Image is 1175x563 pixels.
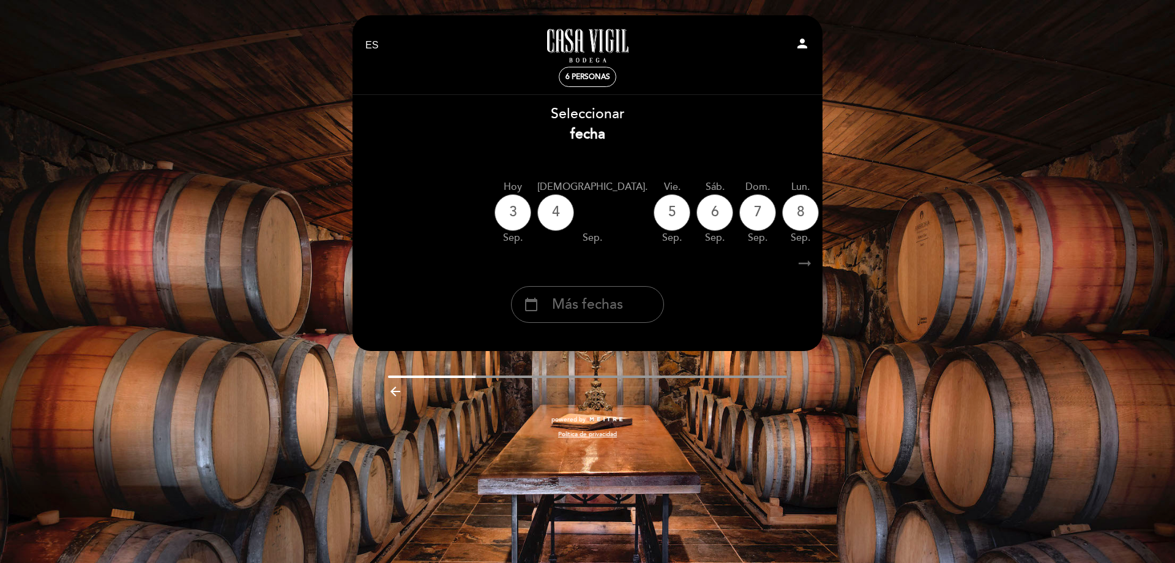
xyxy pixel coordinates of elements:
[795,36,810,51] i: person
[537,180,647,194] div: [DEMOGRAPHIC_DATA].
[696,180,733,194] div: sáb.
[551,415,586,424] span: powered by
[388,384,403,399] i: arrow_backward
[494,194,531,231] div: 3
[524,294,539,315] i: calendar_today
[494,180,531,194] div: Hoy
[352,104,823,145] div: Seleccionar
[739,231,776,245] div: sep.
[739,194,776,231] div: 7
[795,36,810,55] button: person
[654,231,690,245] div: sep.
[782,180,819,194] div: lun.
[796,251,814,277] i: arrow_right_alt
[537,231,647,245] div: sep.
[537,194,574,231] div: 4
[654,180,690,194] div: vie.
[782,194,819,231] div: 8
[511,29,664,62] a: Casa Vigil - Restaurante
[552,295,623,315] span: Más fechas
[589,417,624,423] img: MEITRE
[570,126,605,143] b: fecha
[494,231,531,245] div: sep.
[565,72,610,81] span: 6 personas
[782,231,819,245] div: sep.
[696,194,733,231] div: 6
[558,430,617,439] a: Política de privacidad
[654,194,690,231] div: 5
[551,415,624,424] a: powered by
[696,231,733,245] div: sep.
[739,180,776,194] div: dom.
